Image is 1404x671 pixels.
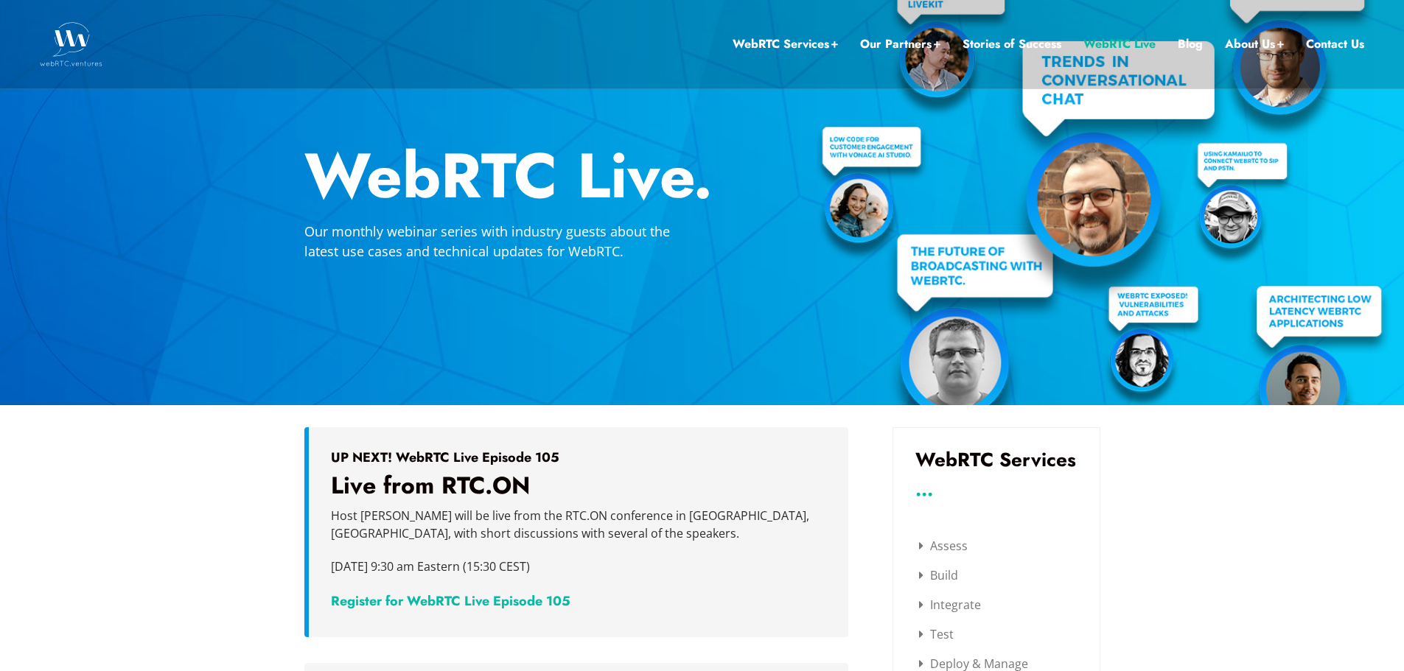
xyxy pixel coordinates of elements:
[331,558,826,593] p: [DATE] 9:30 am Eastern (15:30 CEST)
[733,35,838,54] a: WebRTC Services
[963,35,1061,54] a: Stories of Success
[331,471,826,501] h3: Live from RTC.ON
[331,591,570,611] a: Register for WebRTC Live Episode 105
[915,484,1078,495] h3: ...
[331,507,826,542] p: Host [PERSON_NAME] will be live from the RTC.ON conference in [GEOGRAPHIC_DATA], [GEOGRAPHIC_DATA...
[919,597,981,613] a: Integrate
[860,35,940,54] a: Our Partners
[919,538,968,554] a: Assess
[1306,35,1364,54] a: Contact Us
[331,449,826,466] h5: UP NEXT! WebRTC Live Episode 105
[919,626,954,642] a: Test
[304,144,1100,207] h2: WebRTC Live.
[919,567,958,583] a: Build
[1225,35,1284,54] a: About Us
[1178,35,1203,54] a: Blog
[915,450,1078,469] h3: WebRTC Services
[40,22,102,66] img: WebRTC.ventures
[1083,35,1156,54] a: WebRTC Live
[304,222,702,261] p: Our monthly webinar series with industry guests about the latest use cases and technical updates ...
